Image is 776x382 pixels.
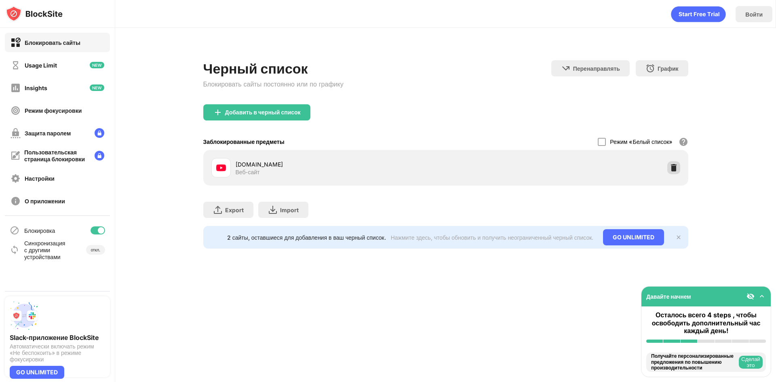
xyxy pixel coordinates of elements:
img: x-button.svg [675,234,682,241]
div: [DOMAIN_NAME] [236,160,446,169]
div: Получайте персонализированные предложения по повышению производительности [651,353,737,371]
div: Осталось всего 4 steps , чтобы освободить дополнительный час каждый день! [646,311,766,335]
div: откл. [91,247,100,252]
div: Автоматически включать режим «Не беспокоить» в режиме фокусировки [10,343,105,363]
div: График [658,65,679,72]
img: block-on.svg [11,38,21,48]
img: blocking-icon.svg [10,226,19,235]
div: Давайте начнем [646,293,691,300]
div: Черный список [203,60,344,77]
div: Режим «Белый список» [610,138,673,145]
div: Перенаправлять [573,65,620,72]
img: sync-icon.svg [10,245,19,255]
div: Блокировать сайты постоянно или по графику [203,80,344,88]
div: Заблокированные предметы [203,138,285,145]
img: lock-menu.svg [95,128,104,138]
div: animation [671,6,726,22]
div: Добавить в черный список [225,109,301,116]
img: focus-off.svg [11,106,21,116]
img: about-off.svg [11,196,21,206]
img: logo-blocksite.svg [6,6,63,22]
img: password-protection-off.svg [11,128,21,138]
div: Usage Limit [25,62,57,69]
div: Export [225,207,244,213]
div: Нажмите здесь, чтобы обновить и получить неограниченный черный список. [391,234,594,241]
img: settings-off.svg [11,173,21,184]
div: Настройки [25,175,55,182]
img: favicons [216,163,226,173]
img: omni-setup-toggle.svg [758,292,766,300]
img: push-slack.svg [10,301,39,330]
button: Сделай это [739,356,763,369]
div: Защита паролем [25,130,71,137]
div: Блокировать сайты [25,39,80,46]
div: Insights [25,84,47,91]
div: 2 сайты, оставшиеся для добавления в ваш черный список. [227,234,386,241]
img: lock-menu.svg [95,151,104,160]
div: Пользовательская страница блокировки [24,149,88,163]
div: Войти [745,11,763,18]
div: Режим фокусировки [25,107,82,114]
div: Import [280,207,299,213]
img: eye-not-visible.svg [746,292,755,300]
div: Синхронизация с другими устройствами [24,240,66,260]
div: GO UNLIMITED [603,229,664,245]
div: Веб-сайт [236,169,260,176]
div: Блокировка [24,227,55,234]
div: О приложении [25,198,65,205]
img: insights-off.svg [11,83,21,93]
img: customize-block-page-off.svg [11,151,20,160]
img: time-usage-off.svg [11,60,21,70]
img: new-icon.svg [90,84,104,91]
img: new-icon.svg [90,62,104,68]
div: Slack-приложение BlockSite [10,333,105,342]
div: GO UNLIMITED [10,366,64,379]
